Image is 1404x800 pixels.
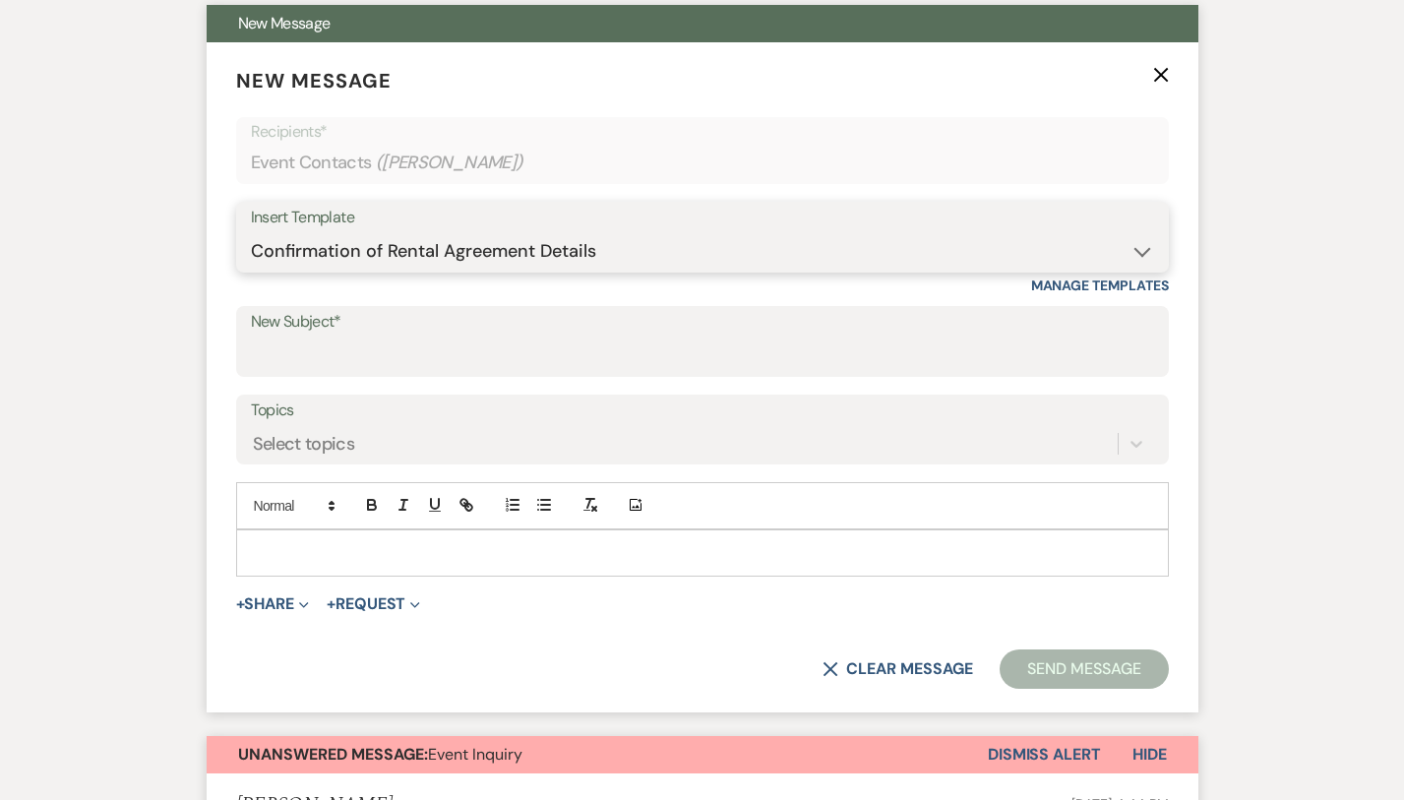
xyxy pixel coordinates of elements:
[988,736,1101,773] button: Dismiss Alert
[238,744,428,765] strong: Unanswered Message:
[251,204,1154,232] div: Insert Template
[251,308,1154,337] label: New Subject*
[327,596,336,612] span: +
[238,744,522,765] span: Event Inquiry
[236,596,310,612] button: Share
[236,68,392,93] span: New Message
[236,596,245,612] span: +
[327,596,420,612] button: Request
[251,119,1154,145] p: Recipients*
[253,430,355,457] div: Select topics
[251,397,1154,425] label: Topics
[823,661,972,677] button: Clear message
[376,150,523,176] span: ( [PERSON_NAME] )
[207,736,988,773] button: Unanswered Message:Event Inquiry
[1000,649,1168,689] button: Send Message
[1031,277,1169,294] a: Manage Templates
[1101,736,1198,773] button: Hide
[251,144,1154,182] div: Event Contacts
[238,13,331,33] span: New Message
[1132,744,1167,765] span: Hide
